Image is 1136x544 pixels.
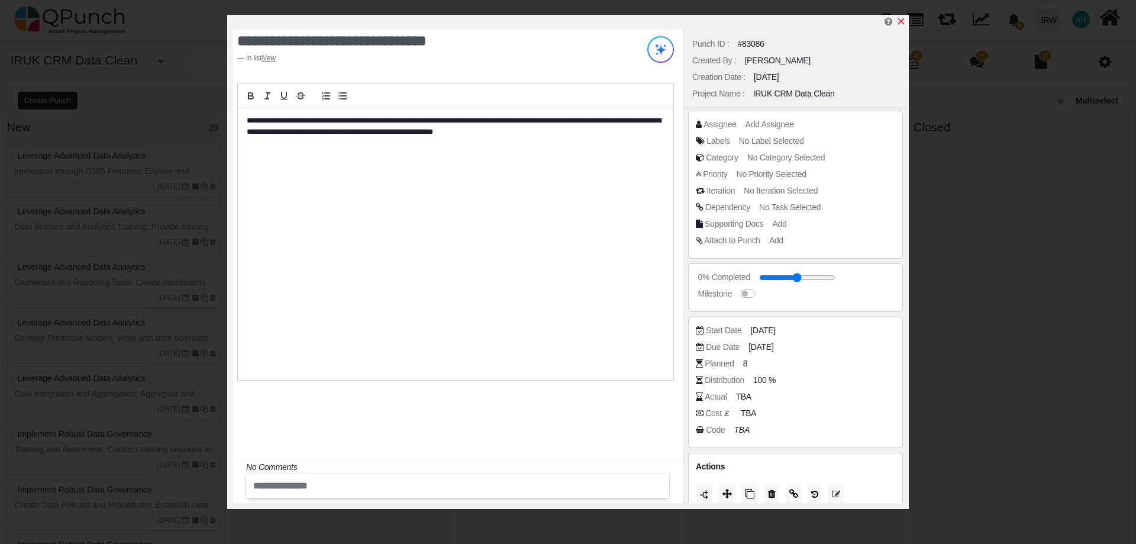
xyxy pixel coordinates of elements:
[703,118,736,131] div: Assignee
[698,288,732,300] div: Milestone
[705,201,750,214] div: Dependency
[896,17,906,27] a: x
[692,88,745,100] div: Project Name :
[705,407,732,420] div: Cost
[759,202,821,212] span: No Task Selected
[705,358,734,370] div: Planned
[262,54,276,62] u: New
[753,88,835,100] div: IRUK CRM Data Clean
[262,54,276,62] cite: Source Title
[885,17,892,26] i: Edit Punch
[896,17,906,26] svg: x
[703,168,727,181] div: Priority
[692,38,730,50] div: Punch ID :
[698,271,750,284] div: 0% Completed
[725,409,729,418] b: £
[692,71,745,83] div: Creation Date :
[699,490,709,500] img: LaQAAAABJRU5ErkJggg==
[743,358,748,370] span: 8
[786,485,802,504] button: Copy Link
[769,236,783,245] span: Add
[696,485,712,504] button: Duration should be greater than 1 day to split
[735,391,751,403] span: TBA
[744,186,818,195] span: No Iteration Selected
[828,485,844,504] button: Edit
[741,407,756,420] span: TBA
[705,391,727,403] div: Actual
[705,218,763,230] div: Supporting Docs
[741,485,758,504] button: Copy
[696,462,725,471] span: Actions
[647,36,674,63] img: Try writing with AI
[704,234,760,247] div: Attach to Punch
[237,53,598,63] footer: in list
[705,374,744,387] div: Distribution
[744,54,811,67] div: [PERSON_NAME]
[706,152,738,164] div: Category
[754,71,779,83] div: [DATE]
[706,324,741,337] div: Start Date
[737,169,806,179] span: No Priority Selected
[738,38,764,50] div: #83086
[734,425,750,434] i: TBA
[747,153,825,162] span: No Category Selected
[706,341,740,353] div: Due Date
[706,185,735,197] div: Iteration
[753,374,776,387] span: 100 %
[246,462,297,472] i: No Comments
[808,485,822,504] button: History
[748,341,773,353] span: [DATE]
[773,219,787,228] span: Add
[750,324,775,337] span: [DATE]
[745,120,794,129] span: Add Assignee
[739,136,804,146] span: No Label Selected
[706,424,725,436] div: Code
[764,485,779,504] button: Delete
[692,54,736,67] div: Created By :
[706,135,730,147] div: Labels
[719,485,735,504] button: Move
